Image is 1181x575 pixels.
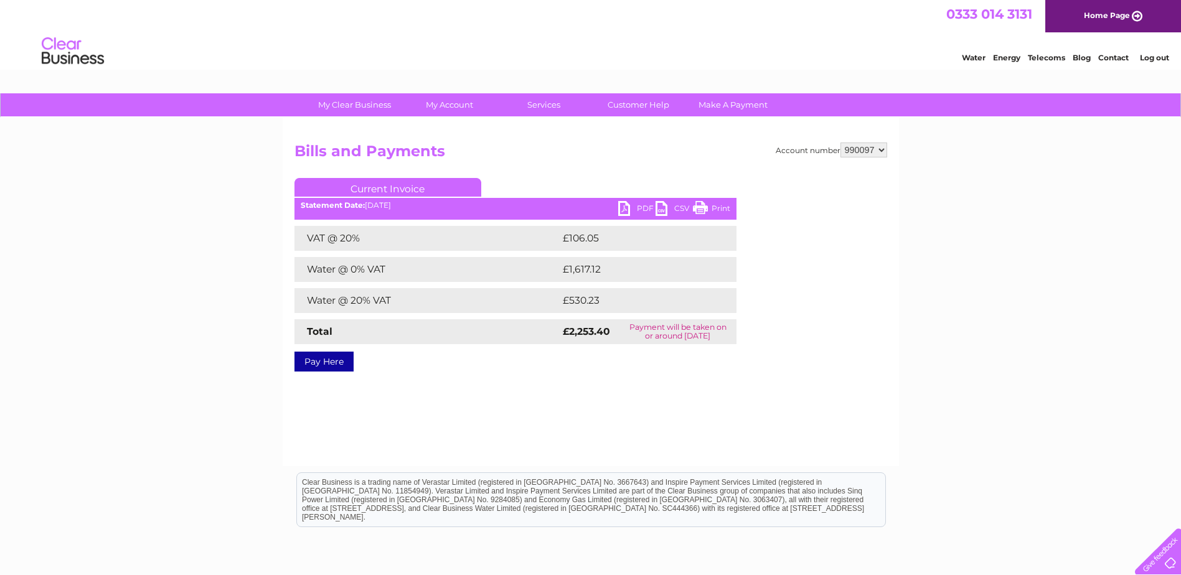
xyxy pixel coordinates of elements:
[560,288,714,313] td: £530.23
[682,93,784,116] a: Make A Payment
[560,257,715,282] td: £1,617.12
[693,201,730,219] a: Print
[619,319,736,344] td: Payment will be taken on or around [DATE]
[1140,53,1169,62] a: Log out
[294,201,736,210] div: [DATE]
[776,143,887,157] div: Account number
[294,143,887,166] h2: Bills and Payments
[307,325,332,337] strong: Total
[41,32,105,70] img: logo.png
[294,288,560,313] td: Water @ 20% VAT
[587,93,690,116] a: Customer Help
[294,257,560,282] td: Water @ 0% VAT
[962,53,986,62] a: Water
[303,93,406,116] a: My Clear Business
[946,6,1032,22] a: 0333 014 3131
[294,352,354,372] a: Pay Here
[294,226,560,251] td: VAT @ 20%
[398,93,501,116] a: My Account
[1073,53,1091,62] a: Blog
[618,201,656,219] a: PDF
[563,325,610,337] strong: £2,253.40
[294,178,481,197] a: Current Invoice
[656,201,693,219] a: CSV
[297,7,885,60] div: Clear Business is a trading name of Verastar Limited (registered in [GEOGRAPHIC_DATA] No. 3667643...
[993,53,1020,62] a: Energy
[1028,53,1065,62] a: Telecoms
[301,200,365,210] b: Statement Date:
[560,226,714,251] td: £106.05
[492,93,595,116] a: Services
[1098,53,1129,62] a: Contact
